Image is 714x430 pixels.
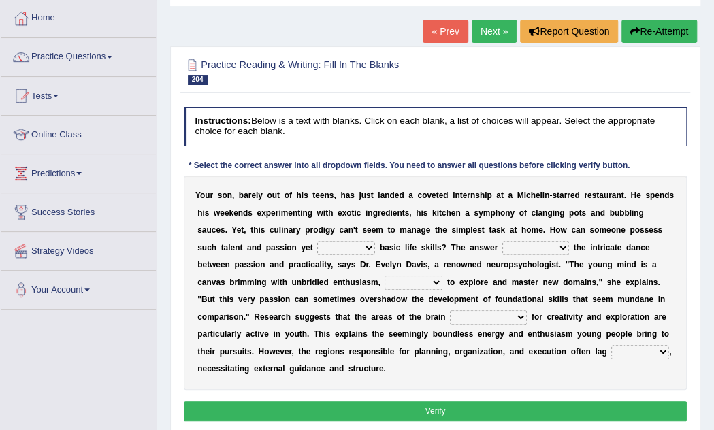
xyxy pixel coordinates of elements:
[206,225,211,235] b: u
[587,191,592,200] b: e
[490,208,495,218] b: p
[380,208,385,218] b: e
[442,225,447,235] b: e
[451,208,456,218] b: e
[218,191,223,200] b: s
[340,191,345,200] b: h
[432,208,437,218] b: k
[188,75,208,85] span: 204
[524,208,527,218] b: f
[636,191,641,200] b: e
[496,191,501,200] b: a
[612,191,617,200] b: a
[549,191,552,200] b: -
[225,225,227,235] b: .
[555,225,560,235] b: o
[650,191,655,200] b: p
[339,225,344,235] b: c
[514,225,517,235] b: t
[591,208,596,218] b: a
[609,208,614,218] b: b
[232,191,234,200] b: ,
[545,191,549,200] b: n
[436,191,439,200] b: t
[304,191,308,200] b: s
[366,208,368,218] b: i
[540,191,542,200] b: l
[560,225,566,235] b: w
[277,191,280,200] b: t
[227,191,232,200] b: n
[510,225,515,235] b: a
[237,225,242,235] b: e
[439,208,442,218] b: t
[344,225,348,235] b: a
[495,208,500,218] b: h
[184,401,687,421] button: Verify
[330,225,335,235] b: y
[266,208,271,218] b: p
[669,191,674,200] b: s
[258,191,263,200] b: y
[251,191,256,200] b: e
[580,225,585,235] b: n
[357,208,361,218] b: c
[521,225,526,235] b: h
[621,20,697,43] button: Re-Attempt
[205,191,210,200] b: u
[385,191,389,200] b: n
[351,208,354,218] b: t
[233,208,238,218] b: e
[397,208,402,218] b: n
[409,208,411,218] b: ,
[380,191,385,200] b: a
[649,225,653,235] b: e
[289,225,293,235] b: a
[596,191,599,200] b: t
[231,225,236,235] b: Y
[238,208,243,218] b: n
[224,243,229,252] b: a
[329,191,334,200] b: s
[276,208,279,218] b: r
[416,208,421,218] b: h
[402,208,404,218] b: t
[296,225,301,235] b: y
[549,225,555,235] b: H
[619,208,624,218] b: b
[195,116,250,126] b: Instructions:
[478,208,483,218] b: y
[421,208,423,218] b: i
[655,191,660,200] b: e
[302,191,304,200] b: i
[400,225,407,235] b: m
[200,191,205,200] b: o
[261,225,265,235] b: s
[305,225,310,235] b: p
[361,191,366,200] b: u
[248,208,253,218] b: s
[581,208,586,218] b: s
[229,208,233,218] b: k
[531,208,536,218] b: c
[1,232,156,266] a: Strategy Videos
[474,208,478,218] b: s
[571,225,576,235] b: c
[387,225,390,235] b: t
[328,208,333,218] b: h
[212,225,216,235] b: c
[542,208,547,218] b: n
[270,225,274,235] b: c
[594,225,599,235] b: o
[302,208,307,218] b: n
[417,191,422,200] b: c
[595,208,600,218] b: n
[359,191,361,200] b: j
[644,225,649,235] b: s
[508,191,513,200] b: a
[258,225,260,235] b: i
[463,191,468,200] b: e
[608,191,612,200] b: r
[393,208,397,218] b: e
[634,208,638,218] b: n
